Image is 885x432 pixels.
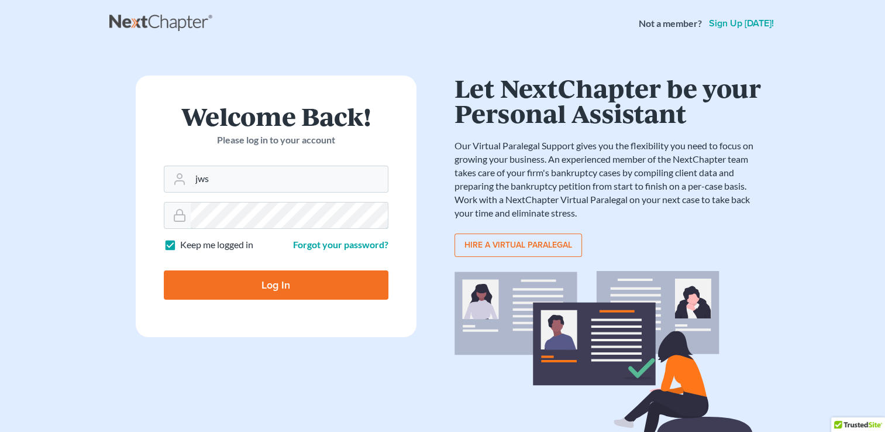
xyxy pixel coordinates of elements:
[191,166,388,192] input: Email Address
[164,104,388,129] h1: Welcome Back!
[639,17,702,30] strong: Not a member?
[164,133,388,147] p: Please log in to your account
[293,239,388,250] a: Forgot your password?
[454,139,765,220] p: Our Virtual Paralegal Support gives you the flexibility you need to focus on growing your busines...
[454,76,765,125] h1: Let NextChapter be your Personal Assistant
[180,238,253,252] label: Keep me logged in
[164,270,388,300] input: Log In
[707,19,776,28] a: Sign up [DATE]!
[454,234,582,257] a: Hire a virtual paralegal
